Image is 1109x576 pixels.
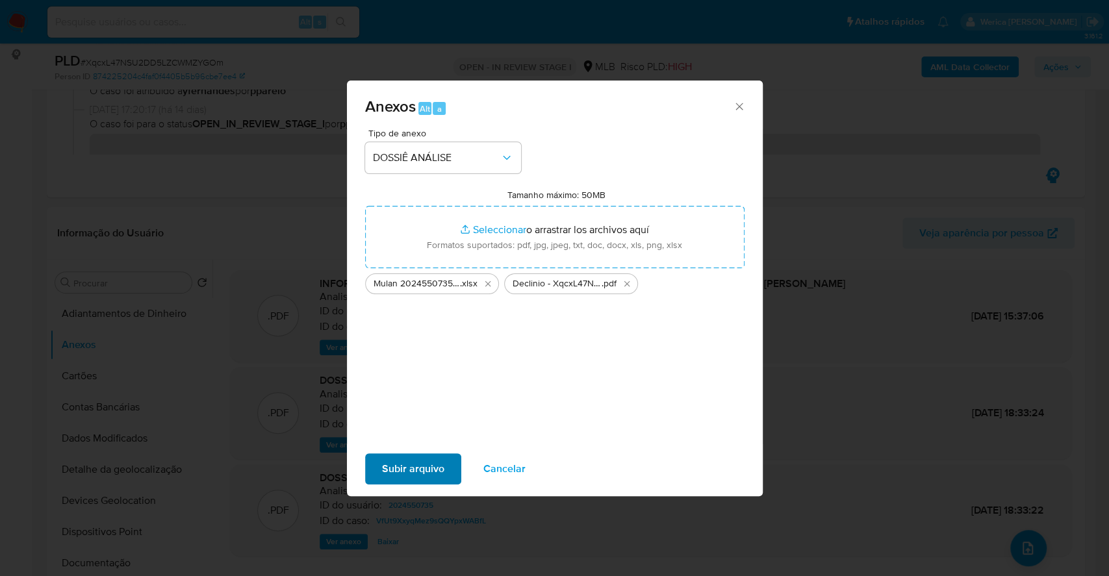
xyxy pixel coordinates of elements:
[373,151,500,164] span: DOSSIÊ ANÁLISE
[733,100,745,112] button: Cerrar
[365,453,461,484] button: Subir arquivo
[466,453,542,484] button: Cancelar
[437,103,442,115] span: a
[513,277,602,290] span: Declinio - XqcxL47NSU2DD5LZCWMZYGOm - CPF 17467835833 - [PERSON_NAME]
[507,189,605,201] label: Tamanho máximo: 50MB
[368,129,524,138] span: Tipo de anexo
[619,276,635,292] button: Eliminar Declinio - XqcxL47NSU2DD5LZCWMZYGOm - CPF 17467835833 - MIRNA MARINHO ROSATI.pdf
[420,103,430,115] span: Alt
[374,277,460,290] span: Mulan 2024550735_2025_09_24_09_27_40
[483,455,526,483] span: Cancelar
[460,277,478,290] span: .xlsx
[602,277,617,290] span: .pdf
[365,268,745,294] ul: Archivos seleccionados
[365,142,521,173] button: DOSSIÊ ANÁLISE
[480,276,496,292] button: Eliminar Mulan 2024550735_2025_09_24_09_27_40.xlsx
[382,455,444,483] span: Subir arquivo
[365,95,416,118] span: Anexos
